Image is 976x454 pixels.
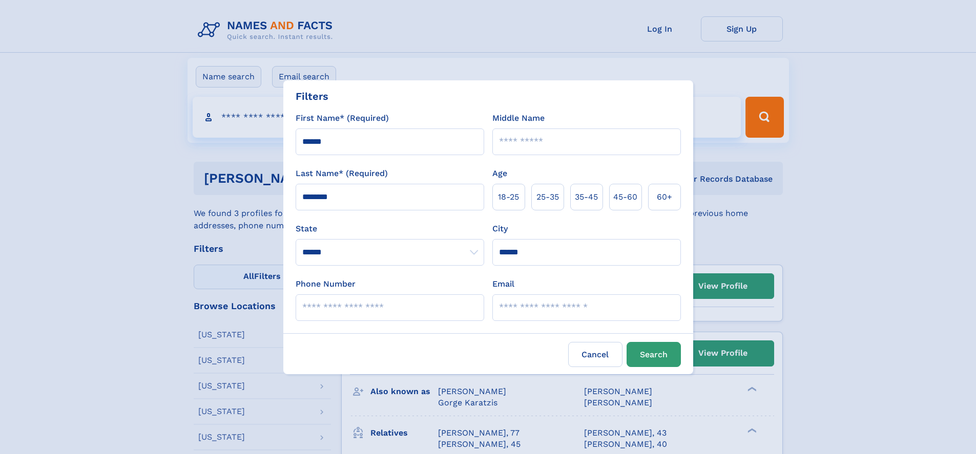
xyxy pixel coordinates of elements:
button: Search [627,342,681,367]
label: Cancel [568,342,622,367]
span: 18‑25 [498,191,519,203]
span: 45‑60 [613,191,637,203]
label: Email [492,278,514,290]
label: First Name* (Required) [296,112,389,124]
span: 35‑45 [575,191,598,203]
label: Middle Name [492,112,545,124]
label: State [296,223,484,235]
span: 60+ [657,191,672,203]
label: Age [492,167,507,180]
div: Filters [296,89,328,104]
label: Phone Number [296,278,356,290]
label: City [492,223,508,235]
span: 25‑35 [536,191,559,203]
label: Last Name* (Required) [296,167,388,180]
